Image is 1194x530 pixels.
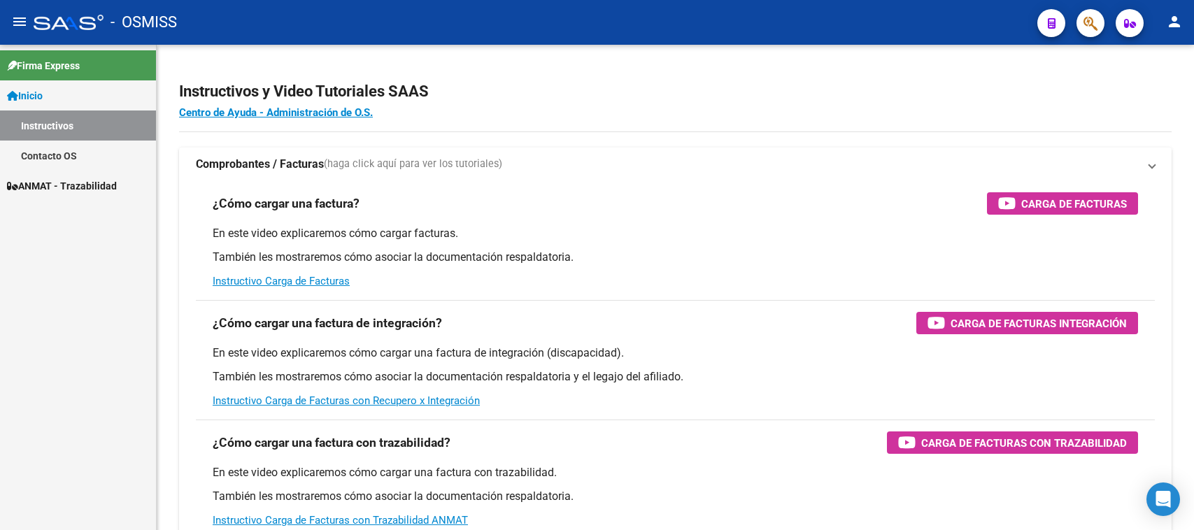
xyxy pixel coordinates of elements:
[213,514,468,527] a: Instructivo Carga de Facturas con Trazabilidad ANMAT
[7,58,80,73] span: Firma Express
[324,157,502,172] span: (haga click aquí para ver los tutoriales)
[213,194,360,213] h3: ¿Cómo cargar una factura?
[213,275,350,287] a: Instructivo Carga de Facturas
[987,192,1138,215] button: Carga de Facturas
[213,394,480,407] a: Instructivo Carga de Facturas con Recupero x Integración
[196,157,324,172] strong: Comprobantes / Facturas
[213,250,1138,265] p: También les mostraremos cómo asociar la documentación respaldatoria.
[921,434,1127,452] span: Carga de Facturas con Trazabilidad
[7,88,43,103] span: Inicio
[887,431,1138,454] button: Carga de Facturas con Trazabilidad
[213,369,1138,385] p: También les mostraremos cómo asociar la documentación respaldatoria y el legajo del afiliado.
[179,106,373,119] a: Centro de Ayuda - Administración de O.S.
[1021,195,1127,213] span: Carga de Facturas
[11,13,28,30] mat-icon: menu
[951,315,1127,332] span: Carga de Facturas Integración
[213,226,1138,241] p: En este video explicaremos cómo cargar facturas.
[213,465,1138,480] p: En este video explicaremos cómo cargar una factura con trazabilidad.
[213,313,442,333] h3: ¿Cómo cargar una factura de integración?
[179,78,1172,105] h2: Instructivos y Video Tutoriales SAAS
[7,178,117,194] span: ANMAT - Trazabilidad
[916,312,1138,334] button: Carga de Facturas Integración
[213,489,1138,504] p: También les mostraremos cómo asociar la documentación respaldatoria.
[213,345,1138,361] p: En este video explicaremos cómo cargar una factura de integración (discapacidad).
[1166,13,1183,30] mat-icon: person
[1146,482,1180,516] div: Open Intercom Messenger
[213,433,450,452] h3: ¿Cómo cargar una factura con trazabilidad?
[179,148,1172,181] mat-expansion-panel-header: Comprobantes / Facturas(haga click aquí para ver los tutoriales)
[111,7,177,38] span: - OSMISS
